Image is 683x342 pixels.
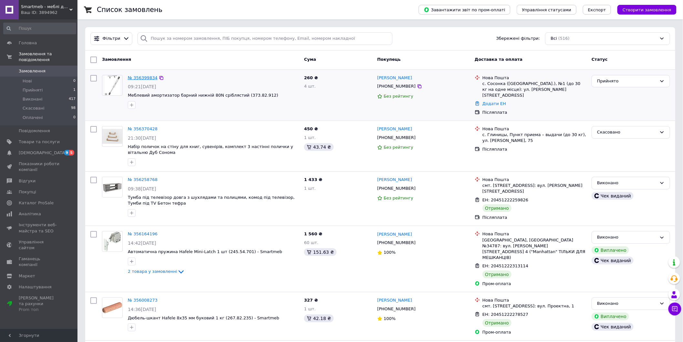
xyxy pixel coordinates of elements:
[304,248,336,256] div: 151.63 ₴
[483,110,586,115] div: Післяплата
[376,82,417,91] div: [PHONE_NUMBER]
[668,303,681,315] button: Чат з покупцем
[128,195,295,206] a: Тумба під телевізор довга з шухлядами та полицями, комод під телевізор, Тумби під TV Бетон тефра
[304,126,318,131] span: 450 ₴
[19,139,60,145] span: Товари та послуги
[128,249,282,254] a: Автоматична пружина Hafele Mini-Latch 1 шт (245.54.701) - Smartmeb
[19,211,41,217] span: Аналітика
[19,256,60,268] span: Гаманець компанії
[23,87,43,93] span: Прийняті
[128,269,177,274] span: 2 товара у замовленні
[483,215,586,220] div: Післяплата
[19,178,36,184] span: Відгуки
[21,4,69,10] span: Smartmeb - меблі для дому та фурнітура
[483,303,586,309] div: смт. [STREET_ADDRESS]: вул. Проектна, 1
[483,177,586,183] div: Нова Пошта
[104,231,121,251] img: Фото товару
[377,231,412,238] a: [PERSON_NAME]
[23,105,45,111] span: Скасовані
[483,297,586,303] div: Нова Пошта
[304,84,316,89] span: 4 шт.
[102,297,123,318] a: Фото товару
[128,135,156,141] span: 21:30[DATE]
[304,57,316,62] span: Cума
[483,263,528,268] span: ЕН: 20451222313114
[128,240,156,246] span: 14:42[DATE]
[597,78,657,85] div: Прийнято
[128,315,279,320] a: Дюбель-шкант Hafele 8х35 мм буковий 1 кг (267.82.235) - Smartmeb
[19,200,54,206] span: Каталог ProSale
[304,75,318,80] span: 260 ₴
[483,281,586,287] div: Пром-оплата
[102,75,123,96] a: Фото товару
[69,96,76,102] span: 417
[19,222,60,234] span: Інструменти веб-майстра та SEO
[102,57,131,62] span: Замовлення
[102,231,123,252] a: Фото товару
[551,36,557,42] span: Всі
[588,7,606,12] span: Експорт
[304,298,318,303] span: 327 ₴
[128,126,158,131] a: № 356370428
[483,198,528,202] span: ЕН: 20451222259826
[103,36,120,42] span: Фільтри
[376,184,417,193] div: [PHONE_NUMBER]
[376,134,417,142] div: [PHONE_NUMBER]
[19,295,60,313] span: [PERSON_NAME] та рахунки
[592,192,634,200] div: Чек виданий
[597,180,657,187] div: Виконано
[475,57,523,62] span: Доставка та оплата
[128,307,156,312] span: 14:36[DATE]
[73,87,76,93] span: 1
[128,269,185,274] a: 2 товара у замовленні
[19,40,37,46] span: Головна
[304,315,333,322] div: 42.18 ₴
[483,183,586,194] div: смт. [STREET_ADDRESS]: вул. [PERSON_NAME][STREET_ADDRESS]
[21,10,77,16] div: Ваш ID: 3894962
[483,271,512,278] div: Отримано
[592,57,608,62] span: Статус
[522,7,571,12] span: Управління статусами
[105,75,120,95] img: Фото товару
[384,250,396,255] span: 100%
[377,126,412,132] a: [PERSON_NAME]
[19,189,36,195] span: Покупці
[64,150,69,155] span: 9
[483,75,586,81] div: Нова Пошта
[483,101,506,106] a: Додати ЕН
[517,5,576,15] button: Управління статусами
[384,145,413,150] span: Без рейтингу
[102,177,122,197] img: Фото товару
[597,234,657,241] div: Виконано
[69,150,74,155] span: 5
[583,5,611,15] button: Експорт
[304,186,316,191] span: 1 шт.
[19,128,50,134] span: Повідомлення
[19,239,60,251] span: Управління сайтом
[377,75,412,81] a: [PERSON_NAME]
[384,196,413,200] span: Без рейтингу
[128,186,156,191] span: 09:38[DATE]
[483,126,586,132] div: Нова Пошта
[483,204,512,212] div: Отримано
[597,300,657,307] div: Виконано
[376,305,417,313] div: [PHONE_NUMBER]
[102,177,123,198] a: Фото товару
[377,297,412,304] a: [PERSON_NAME]
[73,78,76,84] span: 0
[128,177,158,182] a: № 356258768
[304,306,316,311] span: 1 шт.
[97,6,162,14] h1: Список замовлень
[483,132,586,144] div: с. Глиницы, Пункт приема – выдачи (до 30 кг), ул. [PERSON_NAME], 75
[138,32,392,45] input: Пошук за номером замовлення, ПІБ покупця, номером телефону, Email, номером накладної
[71,105,76,111] span: 98
[128,93,278,98] span: Меблевий амортизатор барний нижній 80N сріблястий (373.82.912)
[304,143,333,151] div: 43.74 ₴
[128,144,293,155] a: Набір поличок на стіну для книг, сувенірів, комплект 3 настінні полички у вітальню Дуб Сонома
[483,231,586,237] div: Нова Пошта
[483,81,586,99] div: с. Сосонка ([GEOGRAPHIC_DATA].), №1 (до 30 кг на одне місце): ул. [PERSON_NAME][STREET_ADDRESS]
[592,313,629,320] div: Виплачено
